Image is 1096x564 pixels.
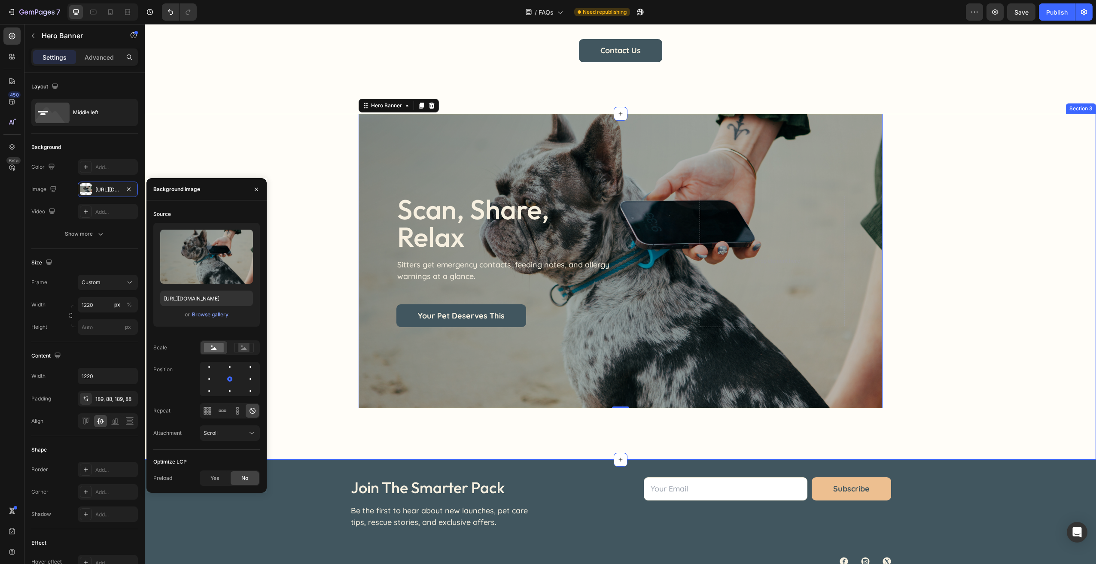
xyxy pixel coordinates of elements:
div: Layout [31,81,60,93]
label: Width [31,301,46,309]
div: Corner [31,488,49,496]
button: 7 [3,3,64,21]
div: Content [31,350,63,362]
div: Border [31,466,48,473]
div: Color [31,161,57,173]
div: Padding [31,395,51,403]
div: Effect [31,539,46,547]
span: Custom [82,279,100,286]
div: Align [31,417,43,425]
button: Save [1007,3,1035,21]
div: Add... [95,164,136,171]
div: Add... [95,466,136,474]
div: Beta [6,157,21,164]
span: No [241,474,248,482]
div: Preload [153,474,172,482]
button: Browse gallery [192,310,229,319]
span: or [185,309,190,320]
span: Need republishing [583,8,627,16]
div: Subscribe [688,460,725,470]
label: Height [31,323,47,331]
div: Middle left [73,103,125,122]
button: Show more [31,226,138,242]
h2: scan, share, relax [252,171,477,227]
span: px [125,324,131,330]
button: % [112,300,122,310]
input: Auto [78,368,137,384]
button: Subscribe [667,453,746,476]
img: preview-image [160,230,253,284]
p: Your Pet Deserves This [273,287,360,297]
button: px [124,300,134,310]
input: https://example.com/image.jpg [160,291,253,306]
button: Custom [78,275,138,290]
h2: join the smarter pack [205,453,386,473]
div: Attachment [153,429,182,437]
span: / [535,8,537,17]
span: FAQs [539,8,554,17]
div: Undo/Redo [162,3,197,21]
div: Browse gallery [192,311,228,318]
div: 189, 88, 189, 88 [95,395,136,403]
div: % [127,301,132,309]
div: Hero Banner [225,78,259,85]
label: Frame [31,279,47,286]
div: Show more [65,230,105,238]
span: Yes [210,474,219,482]
div: Add... [95,511,136,519]
input: px% [78,297,138,312]
div: Section 3 [923,81,950,88]
div: Optimize LCP [153,458,187,466]
div: Publish [1046,8,1068,17]
iframe: Design area [145,24,1096,564]
input: px [78,319,138,335]
div: [URL][DOMAIN_NAME] [95,186,120,194]
div: Scale [153,344,167,352]
div: Repeat [153,407,170,415]
div: Size [31,257,54,269]
p: Sitters get emergency contacts, feeding notes, and allergy warnings at a glance. [253,235,476,258]
div: Background image [153,185,200,193]
div: Drop element here [610,233,655,240]
button: Scroll [200,425,260,441]
span: Scroll [204,430,218,436]
p: 7 [56,7,60,17]
div: Shape [31,446,47,454]
div: Background [31,143,61,151]
div: Video [31,206,57,218]
div: Source [153,210,171,218]
div: 450 [8,91,21,98]
p: Hero Banner [42,30,115,41]
div: Open Intercom Messenger [1067,522,1087,543]
p: Advanced [85,53,114,62]
div: px [114,301,120,309]
p: Settings [43,53,67,62]
p: Be the first to hear about new launches, pet care tips, rescue stories, and exclusive offers. [206,481,385,504]
input: Your Email [499,453,663,476]
div: Shadow [31,510,51,518]
div: Add... [95,488,136,496]
div: Image [31,184,58,195]
a: Your Pet Deserves This [252,280,381,303]
div: Add... [95,208,136,216]
div: Width [31,372,46,380]
span: Save [1014,9,1029,16]
button: Publish [1039,3,1075,21]
div: Position [153,366,173,373]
